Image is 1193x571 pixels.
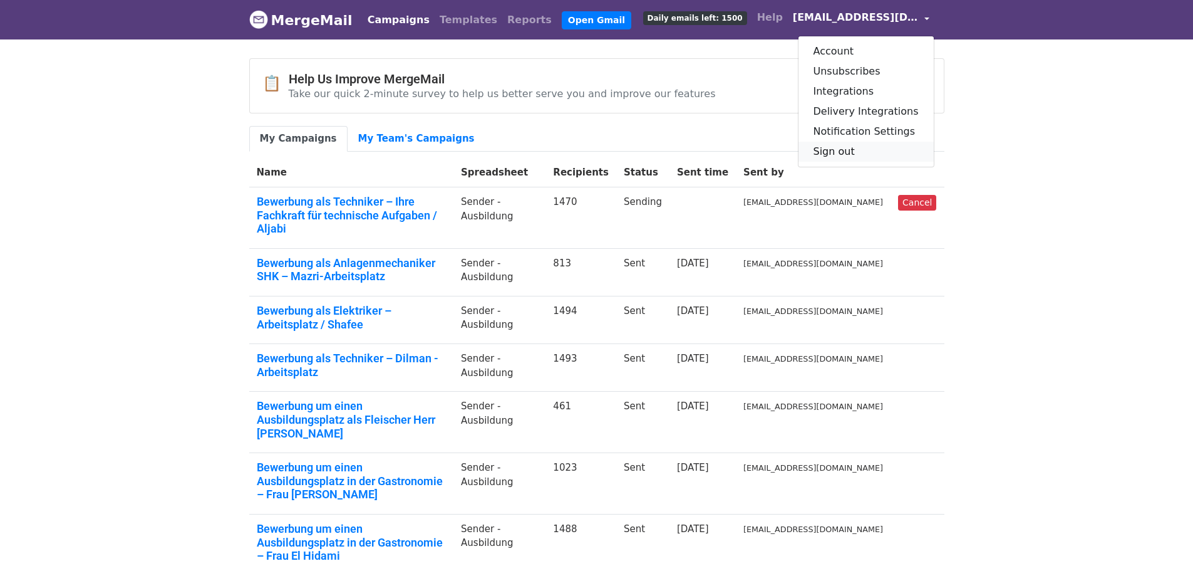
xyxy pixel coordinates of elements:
[616,392,669,453] td: Sent
[1130,511,1193,571] div: Chat-Widget
[545,392,616,453] td: 461
[743,197,883,207] small: [EMAIL_ADDRESS][DOMAIN_NAME]
[743,259,883,268] small: [EMAIL_ADDRESS][DOMAIN_NAME]
[562,11,631,29] a: Open Gmail
[743,402,883,411] small: [EMAIL_ADDRESS][DOMAIN_NAME]
[798,102,934,122] a: Delivery Integrations
[545,187,616,249] td: 1470
[677,353,709,364] a: [DATE]
[677,401,709,412] a: [DATE]
[798,61,934,81] a: Unsubscribes
[736,158,891,187] th: Sent by
[743,354,883,364] small: [EMAIL_ADDRESS][DOMAIN_NAME]
[798,142,934,162] a: Sign out
[616,296,669,343] td: Sent
[453,187,545,249] td: Sender -Ausbildung
[1130,511,1193,571] iframe: Chat Widget
[898,195,936,211] a: Cancel
[348,126,485,152] a: My Team's Campaigns
[798,81,934,102] a: Integrations
[669,158,736,187] th: Sent time
[262,75,289,93] span: 📋
[257,461,447,501] a: Bewerbung um einen Ausbildungsplatz in der Gastronomie – Frau [PERSON_NAME]
[616,187,669,249] td: Sending
[453,296,545,343] td: Sender -Ausbildung
[798,41,934,61] a: Account
[616,158,669,187] th: Status
[363,8,435,33] a: Campaigns
[435,8,502,33] a: Templates
[545,453,616,515] td: 1023
[257,522,447,563] a: Bewerbung um einen Ausbildungsplatz in der Gastronomie – Frau El Hidami
[257,352,447,379] a: Bewerbung als Techniker – Dilman -Arbeitsplatz
[453,248,545,296] td: Sender -Ausbildung
[249,7,353,33] a: MergeMail
[798,36,934,167] div: [EMAIL_ADDRESS][DOMAIN_NAME]
[502,8,557,33] a: Reports
[743,306,883,316] small: [EMAIL_ADDRESS][DOMAIN_NAME]
[249,10,268,29] img: MergeMail logo
[677,258,709,269] a: [DATE]
[453,158,545,187] th: Spreadsheet
[545,248,616,296] td: 813
[752,5,788,30] a: Help
[453,392,545,453] td: Sender -Ausbildung
[677,305,709,317] a: [DATE]
[788,5,934,34] a: [EMAIL_ADDRESS][DOMAIN_NAME]
[743,525,883,534] small: [EMAIL_ADDRESS][DOMAIN_NAME]
[257,399,447,440] a: Bewerbung um einen Ausbildungsplatz als Fleischer Herr [PERSON_NAME]
[643,11,747,25] span: Daily emails left: 1500
[545,344,616,392] td: 1493
[453,453,545,515] td: Sender -Ausbildung
[249,158,454,187] th: Name
[743,463,883,473] small: [EMAIL_ADDRESS][DOMAIN_NAME]
[257,304,447,331] a: Bewerbung als Elektriker – Arbeitsplatz / Shafee
[793,10,918,25] span: [EMAIL_ADDRESS][DOMAIN_NAME]
[257,195,447,236] a: Bewerbung als Techniker – Ihre Fachkraft für technische Aufgaben / Aljabi
[798,122,934,142] a: Notification Settings
[289,87,716,100] p: Take our quick 2-minute survey to help us better serve you and improve our features
[545,296,616,343] td: 1494
[638,5,752,30] a: Daily emails left: 1500
[677,462,709,473] a: [DATE]
[289,71,716,86] h4: Help Us Improve MergeMail
[257,256,447,283] a: Bewerbung als Anlagenmechaniker SHK – Mazri-Arbeitsplatz
[545,158,616,187] th: Recipients
[616,344,669,392] td: Sent
[249,126,348,152] a: My Campaigns
[677,523,709,535] a: [DATE]
[616,453,669,515] td: Sent
[616,248,669,296] td: Sent
[453,344,545,392] td: Sender -Ausbildung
